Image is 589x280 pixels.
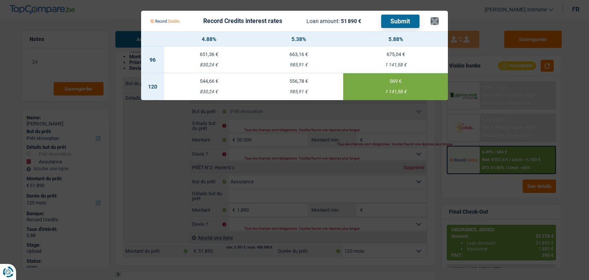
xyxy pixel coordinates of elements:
[341,18,361,24] span: 51 890 €
[164,32,254,46] th: 4.88%
[254,32,344,46] th: 5.38%
[150,14,179,28] img: Record Credits
[164,79,254,84] div: 544,66 €
[164,89,254,94] div: 830,24 €
[164,52,254,57] div: 651,36 €
[343,63,448,68] div: 1 141,58 €
[254,52,344,57] div: 663,16 €
[141,73,164,100] td: 120
[343,79,448,84] div: 569 €
[254,89,344,94] div: 985,91 €
[343,32,448,46] th: 5.88%
[164,63,254,68] div: 830,24 €
[254,79,344,84] div: 556,78 €
[306,18,340,24] span: Loan amount:
[343,89,448,94] div: 1 141,58 €
[381,15,420,28] button: Submit
[254,63,344,68] div: 985,91 €
[141,46,164,73] td: 96
[203,18,282,24] div: Record Credits interest rates
[431,17,439,25] button: ×
[343,52,448,57] div: 675,04 €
